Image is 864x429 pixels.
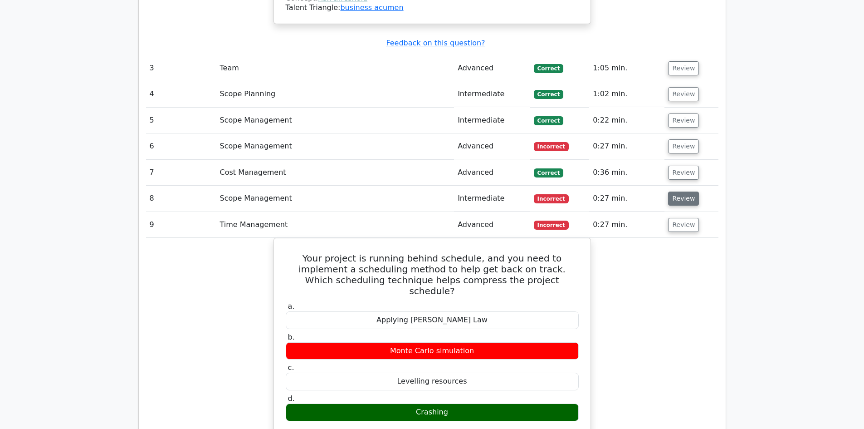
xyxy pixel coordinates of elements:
[589,81,664,107] td: 1:02 min.
[589,133,664,159] td: 0:27 min.
[216,212,454,238] td: Time Management
[216,55,454,81] td: Team
[454,81,530,107] td: Intermediate
[286,404,579,421] div: Crashing
[454,133,530,159] td: Advanced
[668,113,699,128] button: Review
[534,194,569,203] span: Incorrect
[668,139,699,153] button: Review
[146,186,216,212] td: 8
[146,108,216,133] td: 5
[534,221,569,230] span: Incorrect
[454,160,530,186] td: Advanced
[454,55,530,81] td: Advanced
[668,218,699,232] button: Review
[285,253,580,296] h5: Your project is running behind schedule, and you need to implement a scheduling method to help ge...
[288,333,295,341] span: b.
[534,168,563,178] span: Correct
[286,373,579,390] div: Levelling resources
[340,3,403,12] a: business acumen
[216,81,454,107] td: Scope Planning
[216,186,454,212] td: Scope Management
[589,160,664,186] td: 0:36 min.
[534,90,563,99] span: Correct
[386,39,485,47] a: Feedback on this question?
[668,192,699,206] button: Review
[668,166,699,180] button: Review
[534,64,563,73] span: Correct
[589,186,664,212] td: 0:27 min.
[589,108,664,133] td: 0:22 min.
[288,302,295,311] span: a.
[146,81,216,107] td: 4
[286,311,579,329] div: Applying [PERSON_NAME] Law
[288,394,295,403] span: d.
[288,363,294,372] span: c.
[146,55,216,81] td: 3
[534,116,563,125] span: Correct
[589,55,664,81] td: 1:05 min.
[216,160,454,186] td: Cost Management
[668,61,699,75] button: Review
[454,186,530,212] td: Intermediate
[286,342,579,360] div: Monte Carlo simulation
[534,142,569,151] span: Incorrect
[454,212,530,238] td: Advanced
[146,212,216,238] td: 9
[216,133,454,159] td: Scope Management
[146,133,216,159] td: 6
[668,87,699,101] button: Review
[146,160,216,186] td: 7
[216,108,454,133] td: Scope Management
[454,108,530,133] td: Intermediate
[589,212,664,238] td: 0:27 min.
